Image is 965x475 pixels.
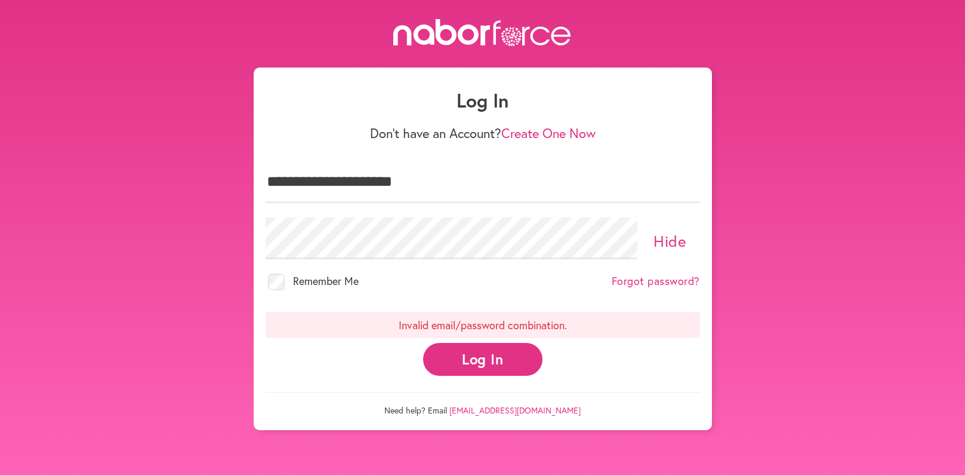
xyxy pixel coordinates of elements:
p: Need help? Email [266,392,700,416]
a: Forgot password? [612,275,700,288]
a: Hide [653,231,686,251]
button: Log In [423,343,542,376]
p: Invalid email/password combination. [266,312,700,338]
p: Don't have an Account? [266,125,700,141]
a: [EMAIL_ADDRESS][DOMAIN_NAME] [449,404,581,416]
h1: Log In [266,89,700,112]
a: Create One Now [501,124,596,142]
span: Remember Me [293,274,359,288]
